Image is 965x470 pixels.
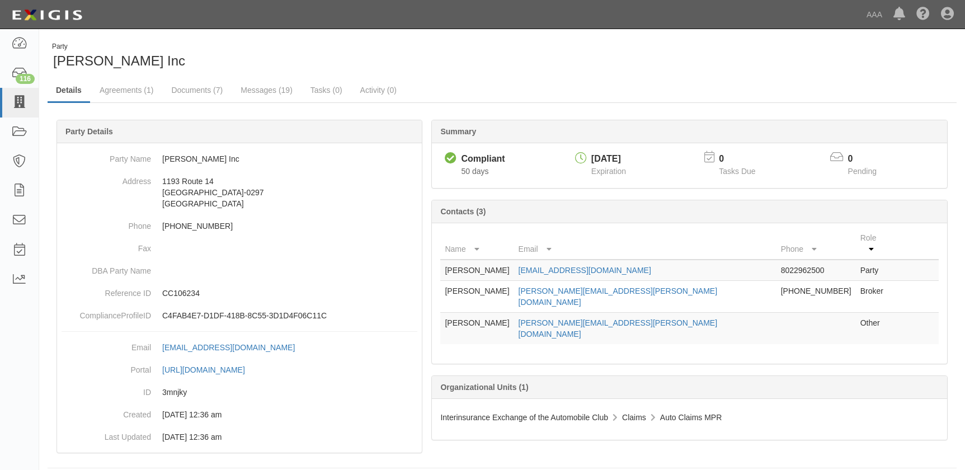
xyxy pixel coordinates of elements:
b: Organizational Units (1) [440,383,528,392]
th: Phone [776,228,856,260]
dd: 03/10/2023 12:36 am [62,426,417,448]
td: [PERSON_NAME] [440,313,514,345]
td: Broker [856,281,894,313]
td: [PERSON_NAME] [440,281,514,313]
div: Compliant [461,153,505,166]
div: [EMAIL_ADDRESS][DOMAIN_NAME] [162,342,295,353]
dt: Party Name [62,148,151,164]
dt: Created [62,403,151,420]
a: Documents (7) [163,79,231,101]
dd: 1193 Route 14 [GEOGRAPHIC_DATA]-0297 [GEOGRAPHIC_DATA] [62,170,417,215]
span: Since 08/11/2025 [461,167,488,176]
dd: [PERSON_NAME] Inc [62,148,417,170]
dt: Fax [62,237,151,254]
span: [PERSON_NAME] Inc [53,53,185,68]
a: [PERSON_NAME][EMAIL_ADDRESS][PERSON_NAME][DOMAIN_NAME] [519,318,718,339]
th: Name [440,228,514,260]
img: logo-5460c22ac91f19d4615b14bd174203de0afe785f0fc80cf4dbbc73dc1793850b.png [8,5,86,25]
dd: 3mnjky [62,381,417,403]
dt: DBA Party Name [62,260,151,276]
div: J.A.S. Inc [48,42,494,70]
td: [PHONE_NUMBER] [776,281,856,313]
a: [URL][DOMAIN_NAME] [162,365,257,374]
p: C4FAB4E7-D1DF-418B-8C55-3D1D4F06C11C [162,310,417,321]
a: AAA [861,3,888,26]
td: Party [856,260,894,281]
a: Messages (19) [232,79,301,101]
a: Tasks (0) [302,79,351,101]
span: Auto Claims MPR [660,413,722,422]
div: [DATE] [591,153,626,166]
i: Help Center - Complianz [916,8,930,21]
a: [EMAIL_ADDRESS][DOMAIN_NAME] [519,266,651,275]
dt: ComplianceProfileID [62,304,151,321]
dd: 03/10/2023 12:36 am [62,403,417,426]
th: Email [514,228,776,260]
b: Contacts (3) [440,207,486,216]
a: [EMAIL_ADDRESS][DOMAIN_NAME] [162,343,307,352]
b: Party Details [65,127,113,136]
span: Pending [848,167,877,176]
a: Agreements (1) [91,79,162,101]
p: 0 [848,153,891,166]
td: [PERSON_NAME] [440,260,514,281]
a: Activity (0) [352,79,405,101]
dd: [PHONE_NUMBER] [62,215,417,237]
td: Other [856,313,894,345]
dt: Portal [62,359,151,375]
p: 0 [719,153,769,166]
th: Role [856,228,894,260]
dt: Email [62,336,151,353]
span: Tasks Due [719,167,755,176]
p: CC106234 [162,288,417,299]
b: Summary [440,127,476,136]
dt: Reference ID [62,282,151,299]
div: 116 [16,74,35,84]
i: Compliant [445,153,456,164]
td: 8022962500 [776,260,856,281]
div: Party [52,42,185,51]
span: Claims [622,413,646,422]
span: Interinsurance Exchange of the Automobile Club [440,413,608,422]
dt: Phone [62,215,151,232]
dt: Last Updated [62,426,151,443]
a: [PERSON_NAME][EMAIL_ADDRESS][PERSON_NAME][DOMAIN_NAME] [519,286,718,307]
dt: Address [62,170,151,187]
dt: ID [62,381,151,398]
a: Details [48,79,90,103]
span: Expiration [591,167,626,176]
